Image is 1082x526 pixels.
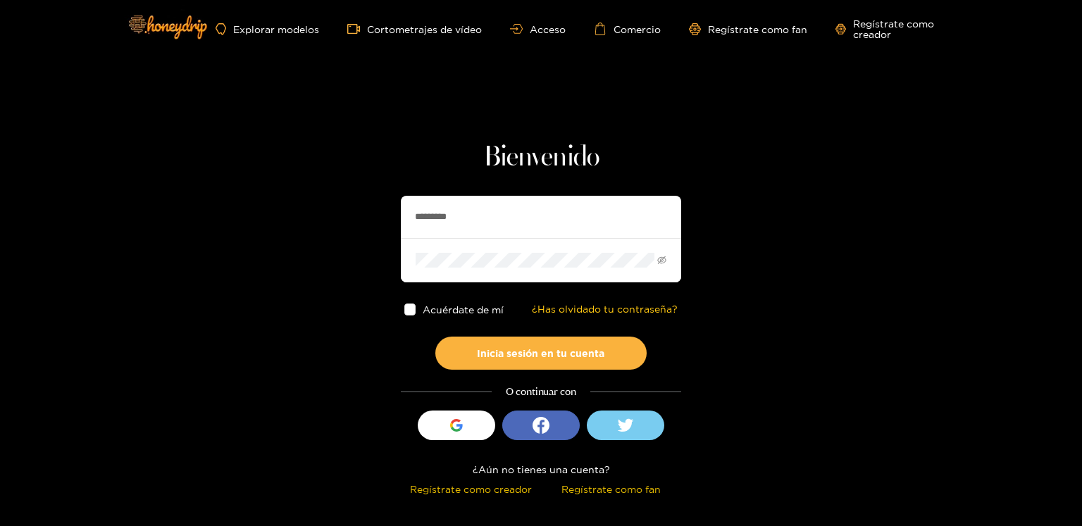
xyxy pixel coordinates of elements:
[708,24,807,35] font: Regístrate como fan
[423,304,504,315] font: Acuérdate de mí
[435,337,647,370] button: Inicia sesión en tu cuenta
[483,144,599,172] font: Bienvenido
[689,23,807,35] a: Regístrate como fan
[410,484,532,494] font: Regístrate como creador
[614,24,661,35] font: Comercio
[347,23,367,35] span: cámara de vídeo
[853,18,934,39] font: Regístrate como creador
[561,484,661,494] font: Regístrate como fan
[530,24,566,35] font: Acceso
[347,23,482,35] a: Cortometrajes de vídeo
[478,348,605,358] font: Inicia sesión en tu cuenta
[657,256,666,265] span: ojo invisible
[594,23,661,35] a: Comercio
[835,18,964,39] a: Regístrate como creador
[510,24,566,35] a: Acceso
[233,24,319,35] font: Explorar modelos
[216,23,319,35] a: Explorar modelos
[506,385,576,398] font: O continuar con
[532,303,678,314] font: ¿Has olvidado tu contraseña?
[473,464,610,475] font: ¿Aún no tienes una cuenta?
[367,24,482,35] font: Cortometrajes de vídeo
